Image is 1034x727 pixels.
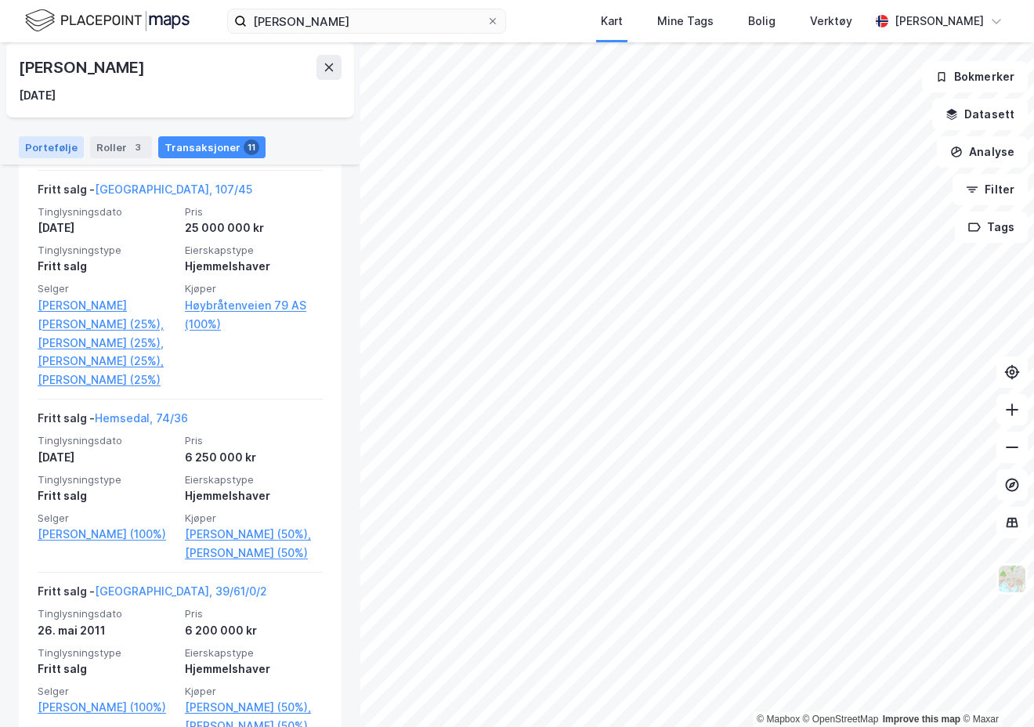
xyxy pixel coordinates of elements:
[95,584,267,598] a: [GEOGRAPHIC_DATA], 39/61/0/2
[95,183,252,196] a: [GEOGRAPHIC_DATA], 107/45
[953,174,1028,205] button: Filter
[748,12,775,31] div: Bolig
[158,136,266,158] div: Transaksjoner
[38,244,175,257] span: Tinglysningstype
[185,607,323,620] span: Pris
[185,621,323,640] div: 6 200 000 kr
[185,646,323,660] span: Eierskapstype
[185,486,323,505] div: Hjemmelshaver
[185,257,323,276] div: Hjemmelshaver
[95,411,188,425] a: Hemsedal, 74/36
[38,582,267,607] div: Fritt salg -
[955,212,1028,243] button: Tags
[38,409,188,434] div: Fritt salg -
[185,434,323,447] span: Pris
[38,525,175,544] a: [PERSON_NAME] (100%)
[657,12,714,31] div: Mine Tags
[38,282,175,295] span: Selger
[810,12,852,31] div: Verktøy
[601,12,623,31] div: Kart
[38,646,175,660] span: Tinglysningstype
[38,698,175,717] a: [PERSON_NAME] (100%)
[185,219,323,237] div: 25 000 000 kr
[956,652,1034,727] iframe: Chat Widget
[38,512,175,525] span: Selger
[185,660,323,678] div: Hjemmelshaver
[185,282,323,295] span: Kjøper
[38,434,175,447] span: Tinglysningsdato
[19,55,147,80] div: [PERSON_NAME]
[90,136,152,158] div: Roller
[244,139,259,155] div: 11
[247,9,486,33] input: Søk på adresse, matrikkel, gårdeiere, leietakere eller personer
[38,219,175,237] div: [DATE]
[19,86,56,105] div: [DATE]
[185,512,323,525] span: Kjøper
[185,525,323,544] a: [PERSON_NAME] (50%),
[38,371,175,389] a: [PERSON_NAME] (25%)
[185,698,323,717] a: [PERSON_NAME] (50%),
[25,7,190,34] img: logo.f888ab2527a4732fd821a326f86c7f29.svg
[38,296,175,334] a: [PERSON_NAME] [PERSON_NAME] (25%),
[895,12,984,31] div: [PERSON_NAME]
[38,660,175,678] div: Fritt salg
[997,564,1027,594] img: Z
[185,544,323,562] a: [PERSON_NAME] (50%)
[38,205,175,219] span: Tinglysningsdato
[185,473,323,486] span: Eierskapstype
[19,136,84,158] div: Portefølje
[130,139,146,155] div: 3
[38,473,175,486] span: Tinglysningstype
[932,99,1028,130] button: Datasett
[38,621,175,640] div: 26. mai 2011
[883,714,960,725] a: Improve this map
[38,257,175,276] div: Fritt salg
[185,205,323,219] span: Pris
[38,685,175,698] span: Selger
[185,244,323,257] span: Eierskapstype
[937,136,1028,168] button: Analyse
[38,180,252,205] div: Fritt salg -
[38,352,175,371] a: [PERSON_NAME] (25%),
[185,296,323,334] a: Høybråtenveien 79 AS (100%)
[185,685,323,698] span: Kjøper
[922,61,1028,92] button: Bokmerker
[757,714,800,725] a: Mapbox
[38,486,175,505] div: Fritt salg
[38,334,175,353] a: [PERSON_NAME] (25%),
[38,448,175,467] div: [DATE]
[38,607,175,620] span: Tinglysningsdato
[185,448,323,467] div: 6 250 000 kr
[803,714,879,725] a: OpenStreetMap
